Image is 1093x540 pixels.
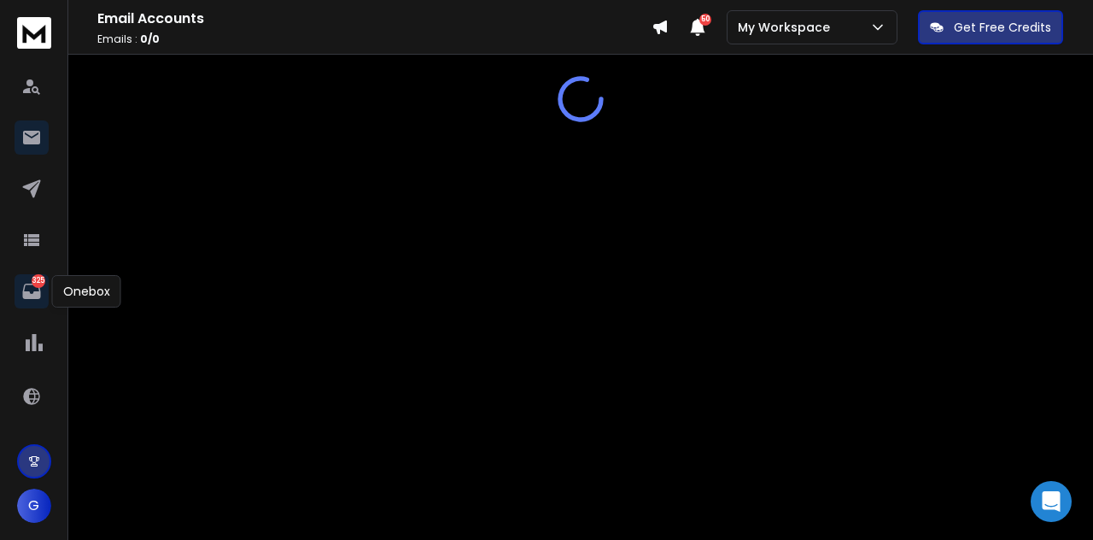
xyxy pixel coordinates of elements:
a: 325 [15,274,49,308]
p: Emails : [97,32,652,46]
div: Open Intercom Messenger [1031,481,1072,522]
div: Onebox [52,275,121,308]
p: Get Free Credits [954,19,1051,36]
button: Get Free Credits [918,10,1063,44]
img: logo [17,17,51,49]
button: G [17,489,51,523]
p: 325 [32,274,45,288]
h1: Email Accounts [97,9,652,29]
span: 50 [699,14,711,26]
span: 0 / 0 [140,32,160,46]
p: My Workspace [738,19,837,36]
